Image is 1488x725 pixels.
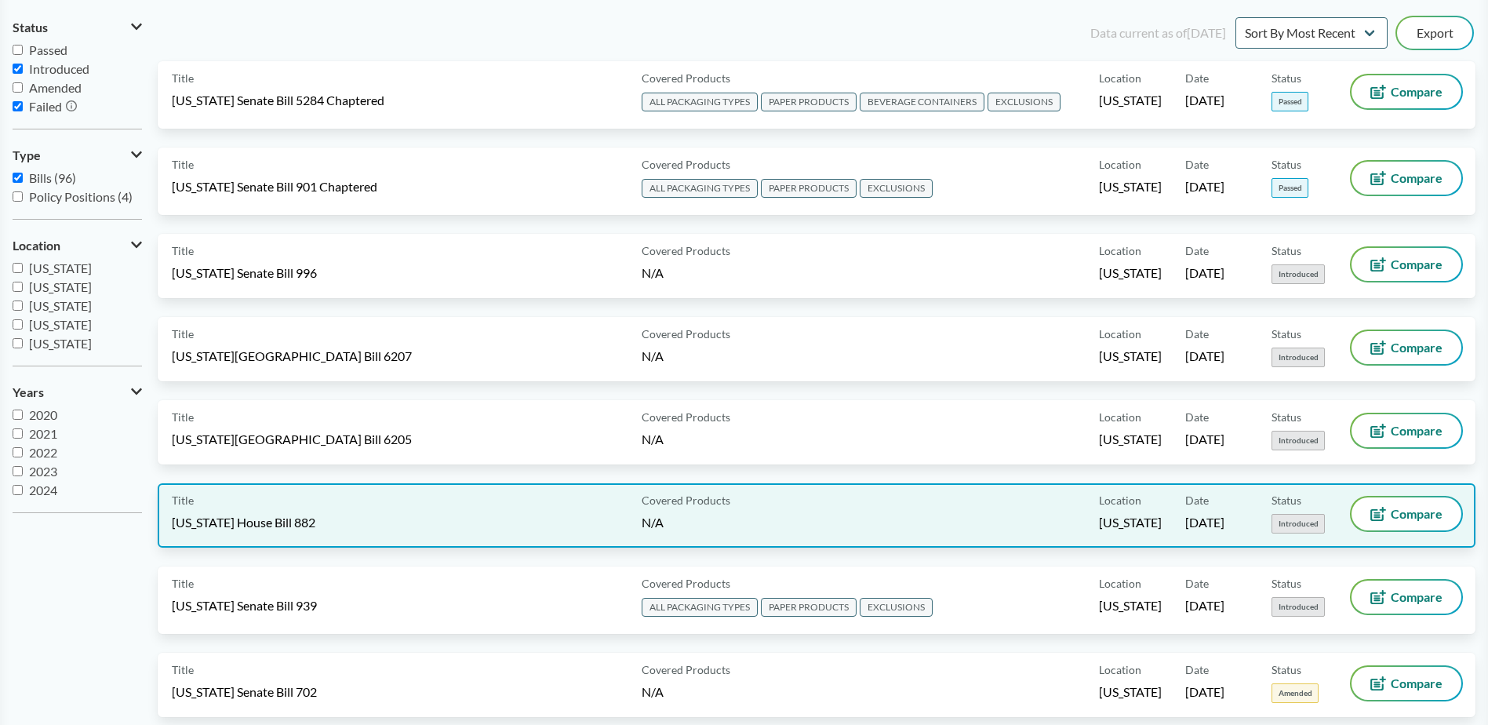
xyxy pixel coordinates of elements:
[988,93,1061,111] span: EXCLUSIONS
[1185,326,1209,342] span: Date
[1099,431,1162,448] span: [US_STATE]
[1352,162,1461,195] button: Compare
[29,61,89,76] span: Introduced
[1391,677,1443,690] span: Compare
[29,464,57,479] span: 2023
[1352,75,1461,108] button: Compare
[1099,178,1162,195] span: [US_STATE]
[1272,683,1319,703] span: Amended
[29,445,57,460] span: 2022
[860,179,933,198] span: EXCLUSIONS
[642,265,664,280] span: N/A
[172,597,317,614] span: [US_STATE] Senate Bill 939
[13,20,48,35] span: Status
[29,80,82,95] span: Amended
[13,142,142,169] button: Type
[1391,341,1443,354] span: Compare
[1099,597,1162,614] span: [US_STATE]
[1185,156,1209,173] span: Date
[642,432,664,446] span: N/A
[172,661,194,678] span: Title
[172,156,194,173] span: Title
[172,575,194,592] span: Title
[642,242,730,259] span: Covered Products
[172,264,317,282] span: [US_STATE] Senate Bill 996
[13,410,23,420] input: 2020
[29,189,133,204] span: Policy Positions (4)
[1272,242,1301,259] span: Status
[642,515,664,530] span: N/A
[761,598,857,617] span: PAPER PRODUCTS
[29,260,92,275] span: [US_STATE]
[1272,575,1301,592] span: Status
[761,93,857,111] span: PAPER PRODUCTS
[1185,348,1224,365] span: [DATE]
[13,232,142,259] button: Location
[1185,92,1224,109] span: [DATE]
[1272,326,1301,342] span: Status
[172,70,194,86] span: Title
[1185,178,1224,195] span: [DATE]
[1185,409,1209,425] span: Date
[642,661,730,678] span: Covered Products
[642,409,730,425] span: Covered Products
[1185,242,1209,259] span: Date
[1391,86,1443,98] span: Compare
[13,173,23,183] input: Bills (96)
[1272,264,1325,284] span: Introduced
[13,64,23,74] input: Introduced
[1099,514,1162,531] span: [US_STATE]
[642,93,758,111] span: ALL PACKAGING TYPES
[172,242,194,259] span: Title
[1272,156,1301,173] span: Status
[1185,683,1224,701] span: [DATE]
[1391,172,1443,184] span: Compare
[1099,92,1162,109] span: [US_STATE]
[1352,414,1461,447] button: Compare
[1185,264,1224,282] span: [DATE]
[1272,92,1308,111] span: Passed
[29,483,57,497] span: 2024
[1185,575,1209,592] span: Date
[761,179,857,198] span: PAPER PRODUCTS
[1185,597,1224,614] span: [DATE]
[172,514,315,531] span: [US_STATE] House Bill 882
[1272,597,1325,617] span: Introduced
[1352,581,1461,614] button: Compare
[1272,70,1301,86] span: Status
[1272,514,1325,534] span: Introduced
[13,191,23,202] input: Policy Positions (4)
[13,338,23,348] input: [US_STATE]
[172,326,194,342] span: Title
[1099,264,1162,282] span: [US_STATE]
[172,92,384,109] span: [US_STATE] Senate Bill 5284 Chaptered
[1099,70,1141,86] span: Location
[13,82,23,93] input: Amended
[13,101,23,111] input: Failed
[642,684,664,699] span: N/A
[13,379,142,406] button: Years
[1185,492,1209,508] span: Date
[13,466,23,476] input: 2023
[1391,508,1443,520] span: Compare
[1272,431,1325,450] span: Introduced
[29,298,92,313] span: [US_STATE]
[1391,258,1443,271] span: Compare
[13,263,23,273] input: [US_STATE]
[29,170,76,185] span: Bills (96)
[29,279,92,294] span: [US_STATE]
[1185,70,1209,86] span: Date
[1090,24,1226,42] div: Data current as of [DATE]
[172,409,194,425] span: Title
[29,317,92,332] span: [US_STATE]
[1352,667,1461,700] button: Compare
[1272,348,1325,367] span: Introduced
[13,301,23,311] input: [US_STATE]
[1352,248,1461,281] button: Compare
[1391,424,1443,437] span: Compare
[1397,17,1472,49] button: Export
[172,492,194,508] span: Title
[172,683,317,701] span: [US_STATE] Senate Bill 702
[1185,661,1209,678] span: Date
[29,426,57,441] span: 2021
